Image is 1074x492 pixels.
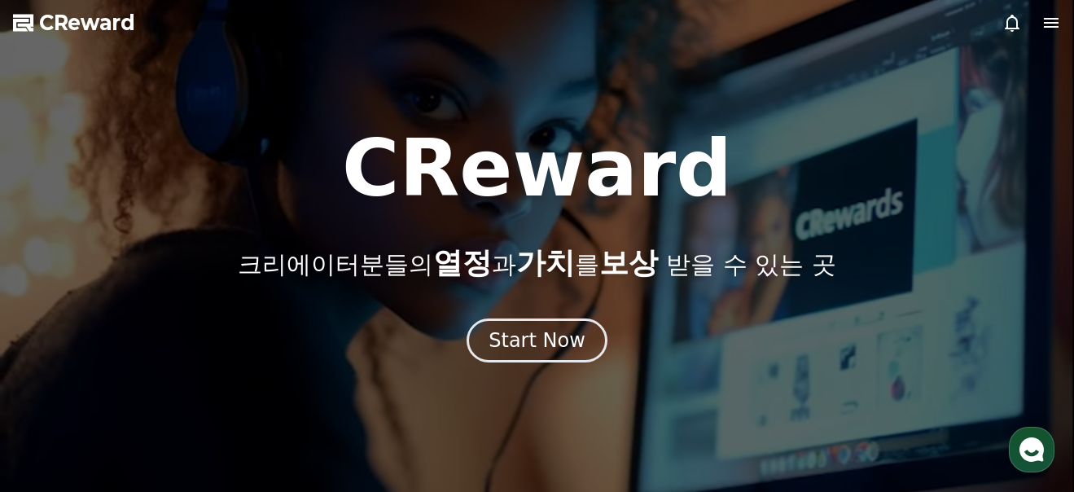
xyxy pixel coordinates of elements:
h1: CReward [342,130,732,208]
a: Start Now [467,335,607,350]
span: 설정 [252,381,271,394]
button: Start Now [467,318,607,362]
a: CReward [13,10,135,36]
p: 크리에이터분들의 과 를 받을 수 있는 곳 [238,247,835,279]
span: 열정 [433,246,492,279]
div: Start Now [489,327,585,354]
span: 대화 [149,382,169,395]
span: 보상 [599,246,658,279]
span: 가치 [516,246,575,279]
span: 홈 [51,381,61,394]
a: 대화 [107,357,210,398]
a: 홈 [5,357,107,398]
span: CReward [39,10,135,36]
a: 설정 [210,357,313,398]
